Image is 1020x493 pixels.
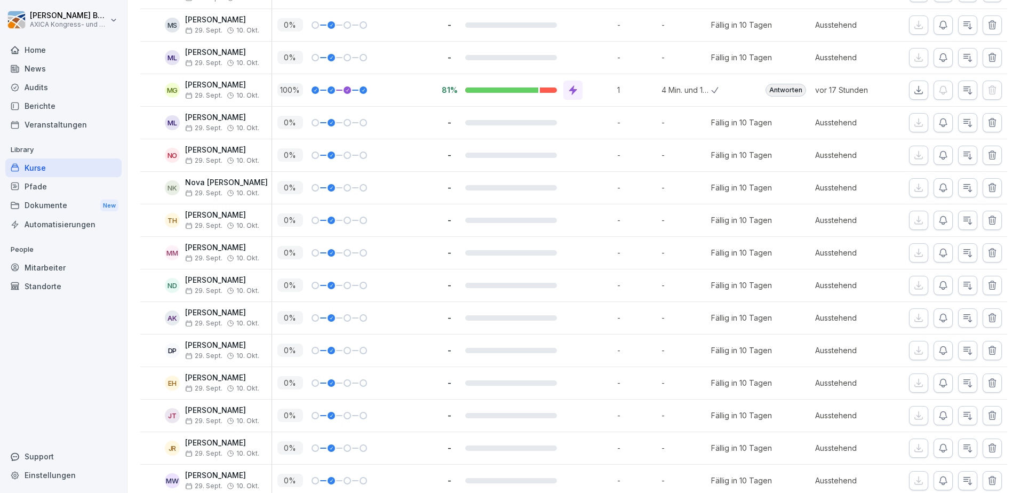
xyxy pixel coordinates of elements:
[5,158,122,177] a: Kurse
[277,441,303,455] p: 0 %
[815,117,892,128] p: Ausstehend
[185,255,222,262] span: 29. Sept.
[815,442,892,454] p: Ausstehend
[277,246,303,259] p: 0 %
[185,320,222,327] span: 29. Sept.
[442,150,457,160] p: -
[185,222,222,229] span: 29. Sept.
[185,243,259,252] p: [PERSON_NAME]
[617,312,656,323] p: -
[165,343,180,358] div: DP
[617,345,656,356] p: -
[185,276,259,285] p: [PERSON_NAME]
[236,417,259,425] span: 10. Okt.
[711,182,772,193] div: Fällig in 10 Tagen
[5,41,122,59] div: Home
[236,450,259,457] span: 10. Okt.
[617,214,656,226] p: -
[277,18,303,31] p: 0 %
[617,377,656,388] p: -
[165,311,180,325] div: AK
[100,200,118,212] div: New
[5,177,122,196] a: Pfade
[711,475,772,486] div: Fällig in 10 Tagen
[662,475,711,486] p: -
[815,52,892,63] p: Ausstehend
[5,215,122,234] div: Automatisierungen
[711,442,772,454] div: Fällig in 10 Tagen
[5,258,122,277] div: Mitarbeiter
[277,148,303,162] p: 0 %
[5,466,122,484] div: Einstellungen
[165,213,180,228] div: TH
[277,181,303,194] p: 0 %
[5,141,122,158] p: Library
[711,117,772,128] div: Fällig in 10 Tagen
[662,442,711,454] p: -
[165,115,180,130] div: ML
[5,97,122,115] a: Berichte
[165,83,180,98] div: MG
[185,385,222,392] span: 29. Sept.
[815,377,892,388] p: Ausstehend
[30,11,108,20] p: [PERSON_NAME] Buttgereit
[236,222,259,229] span: 10. Okt.
[277,409,303,422] p: 0 %
[617,410,656,421] p: -
[662,84,711,96] p: 4 Min. und 10 Sek.
[442,117,457,128] p: -
[185,157,222,164] span: 29. Sept.
[185,113,259,122] p: [PERSON_NAME]
[662,117,711,128] p: -
[185,406,259,415] p: [PERSON_NAME]
[5,447,122,466] div: Support
[5,241,122,258] p: People
[442,410,457,420] p: -
[662,377,711,388] p: -
[236,92,259,99] span: 10. Okt.
[165,50,180,65] div: ML
[815,410,892,421] p: Ausstehend
[165,180,180,195] div: NK
[815,84,892,96] p: vor 17 Stunden
[442,182,457,193] p: -
[185,341,259,350] p: [PERSON_NAME]
[5,115,122,134] div: Veranstaltungen
[185,178,268,187] p: Nova [PERSON_NAME]
[185,92,222,99] span: 29. Sept.
[185,81,259,90] p: [PERSON_NAME]
[277,311,303,324] p: 0 %
[442,280,457,290] p: -
[185,373,259,383] p: [PERSON_NAME]
[5,277,122,296] div: Standorte
[236,255,259,262] span: 10. Okt.
[662,410,711,421] p: -
[442,20,457,30] p: -
[185,417,222,425] span: 29. Sept.
[662,149,711,161] p: -
[185,471,259,480] p: [PERSON_NAME]
[277,213,303,227] p: 0 %
[815,475,892,486] p: Ausstehend
[236,482,259,490] span: 10. Okt.
[711,377,772,388] div: Fällig in 10 Tagen
[442,443,457,453] p: -
[815,280,892,291] p: Ausstehend
[617,117,656,128] p: -
[815,247,892,258] p: Ausstehend
[711,345,772,356] div: Fällig in 10 Tagen
[711,280,772,291] div: Fällig in 10 Tagen
[236,320,259,327] span: 10. Okt.
[185,124,222,132] span: 29. Sept.
[277,83,303,97] p: 100 %
[165,245,180,260] div: MM
[185,287,222,295] span: 29. Sept.
[617,149,656,161] p: -
[711,312,772,323] div: Fällig in 10 Tagen
[442,475,457,486] p: -
[185,189,222,197] span: 29. Sept.
[165,278,180,293] div: ND
[617,475,656,486] p: -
